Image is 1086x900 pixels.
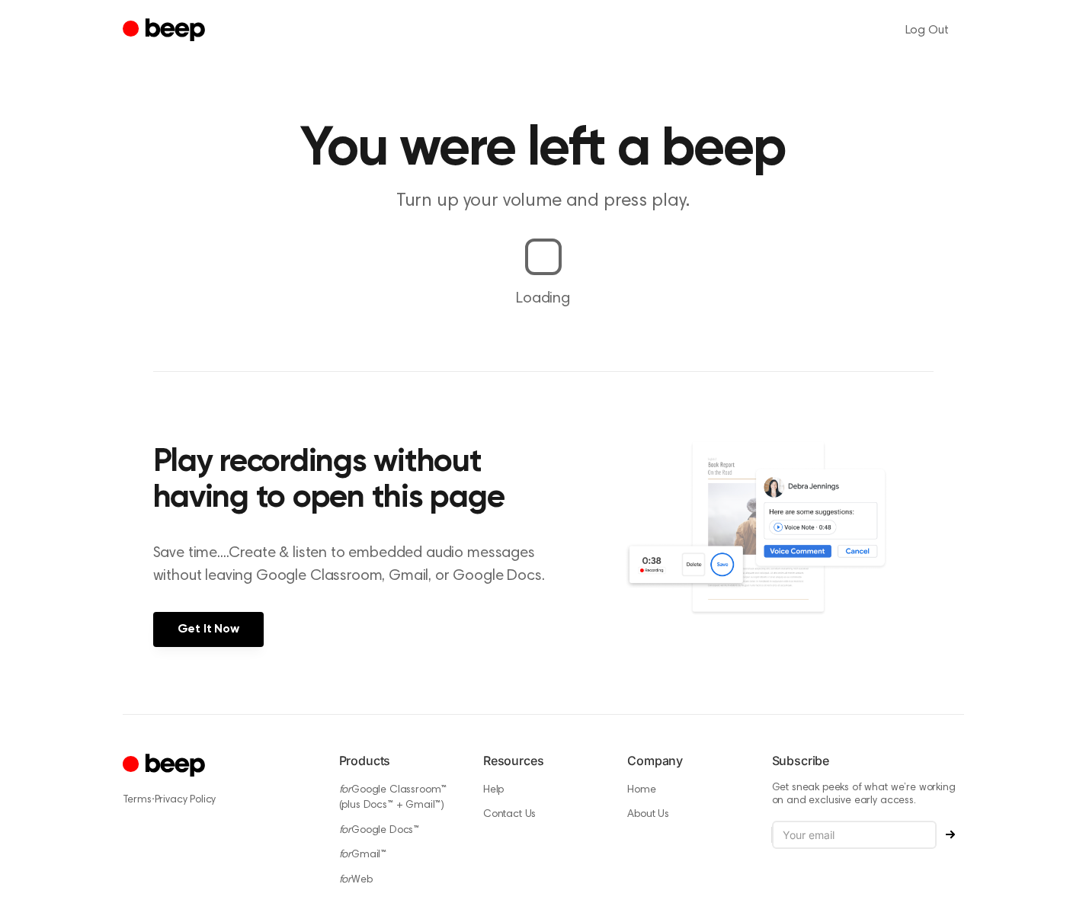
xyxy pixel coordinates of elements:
[627,785,655,796] a: Home
[772,821,937,850] input: Your email
[483,751,603,770] h6: Resources
[339,850,352,860] i: for
[153,612,264,647] a: Get It Now
[339,875,373,886] a: forWeb
[627,809,669,820] a: About Us
[339,850,387,860] a: forGmail™
[772,782,964,809] p: Get sneak peeks of what we’re working on and exclusive early access.
[483,809,536,820] a: Contact Us
[123,16,209,46] a: Beep
[339,785,352,796] i: for
[18,287,1068,310] p: Loading
[123,795,152,806] a: Terms
[155,795,216,806] a: Privacy Policy
[339,875,352,886] i: for
[123,792,315,808] div: ·
[937,830,964,839] button: Subscribe
[627,751,747,770] h6: Company
[339,825,420,836] a: forGoogle Docs™
[339,751,459,770] h6: Products
[153,542,564,588] p: Save time....Create & listen to embedded audio messages without leaving Google Classroom, Gmail, ...
[153,445,564,517] h2: Play recordings without having to open this page
[772,751,964,770] h6: Subscribe
[890,12,964,49] a: Log Out
[339,825,352,836] i: for
[123,751,209,781] a: Cruip
[339,785,447,812] a: forGoogle Classroom™ (plus Docs™ + Gmail™)
[251,189,836,214] p: Turn up your volume and press play.
[483,785,504,796] a: Help
[153,122,934,177] h1: You were left a beep
[624,440,933,645] img: Voice Comments on Docs and Recording Widget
